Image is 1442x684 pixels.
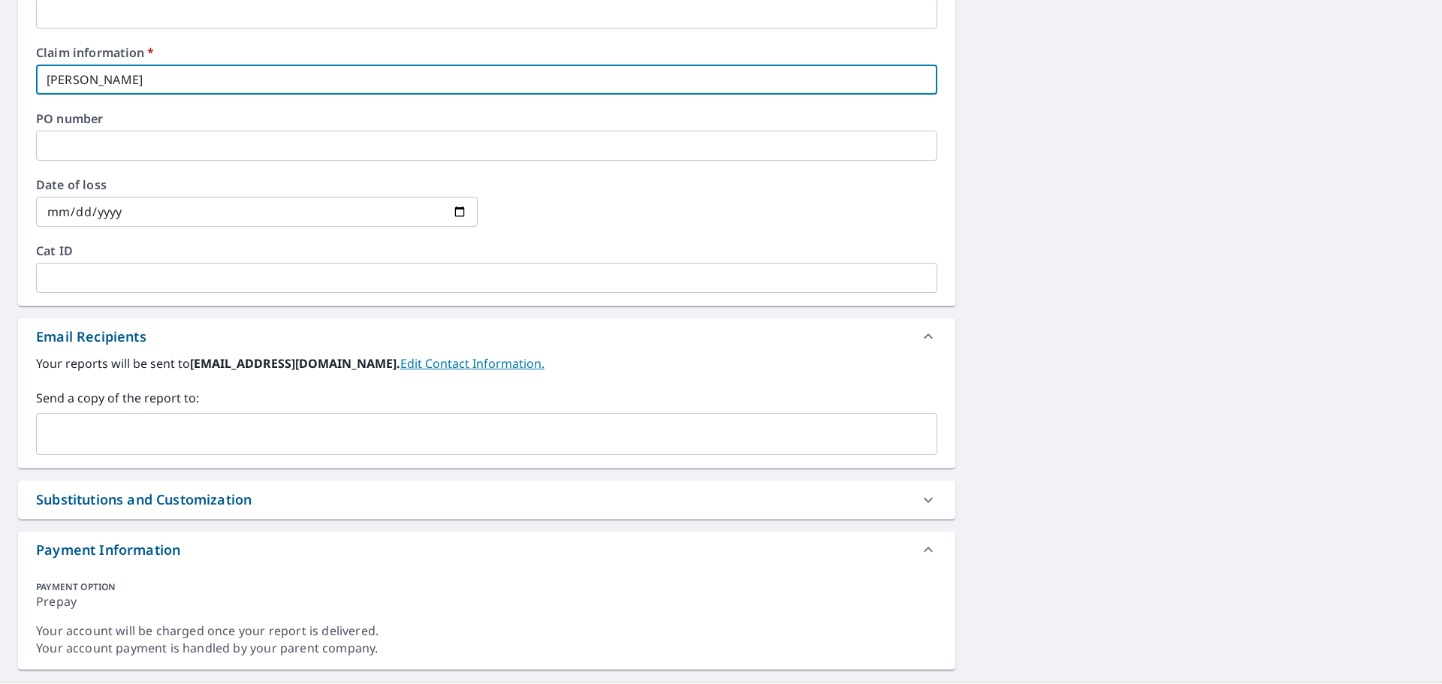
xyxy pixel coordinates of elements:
label: Your reports will be sent to [36,354,937,372]
label: Date of loss [36,179,478,191]
label: Claim information [36,47,937,59]
div: Email Recipients [36,327,146,347]
a: EditContactInfo [400,355,545,372]
div: Email Recipients [18,318,955,354]
div: PAYMENT OPTION [36,580,937,593]
label: Send a copy of the report to: [36,389,937,407]
div: Your account payment is handled by your parent company. [36,640,937,657]
div: Your account will be charged once your report is delivered. [36,622,937,640]
label: PO number [36,113,937,125]
b: [EMAIL_ADDRESS][DOMAIN_NAME]. [190,355,400,372]
div: Payment Information [36,540,180,560]
div: Substitutions and Customization [18,481,955,519]
div: Payment Information [18,532,955,568]
label: Cat ID [36,245,937,257]
div: Prepay [36,593,937,622]
div: Substitutions and Customization [36,490,252,510]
